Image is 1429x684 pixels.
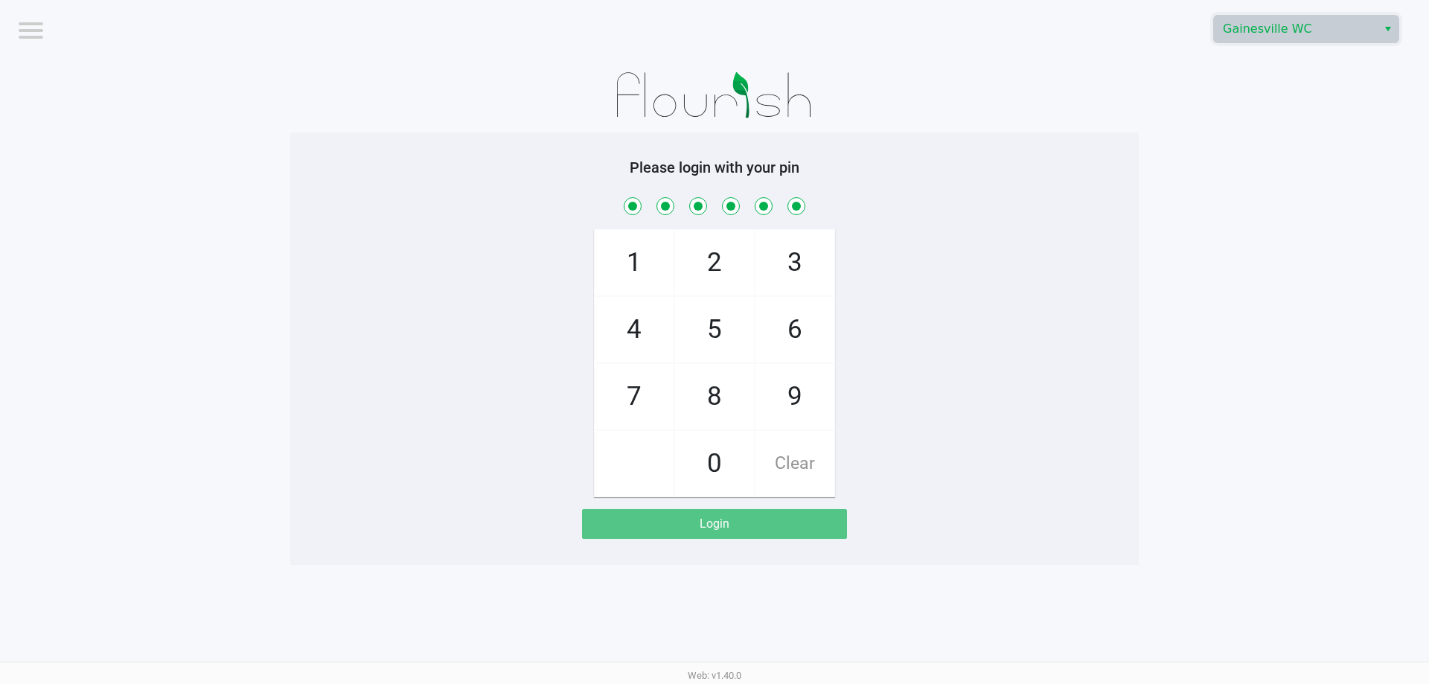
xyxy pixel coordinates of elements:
span: 5 [675,297,754,362]
span: Clear [755,431,834,496]
span: 4 [595,297,674,362]
h5: Please login with your pin [301,159,1128,176]
span: 0 [675,431,754,496]
span: 1 [595,230,674,295]
button: Select [1377,16,1398,42]
span: Web: v1.40.0 [688,670,741,681]
span: Gainesville WC [1223,20,1368,38]
span: 9 [755,364,834,429]
span: 3 [755,230,834,295]
span: 7 [595,364,674,429]
span: 6 [755,297,834,362]
span: 2 [675,230,754,295]
span: 8 [675,364,754,429]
